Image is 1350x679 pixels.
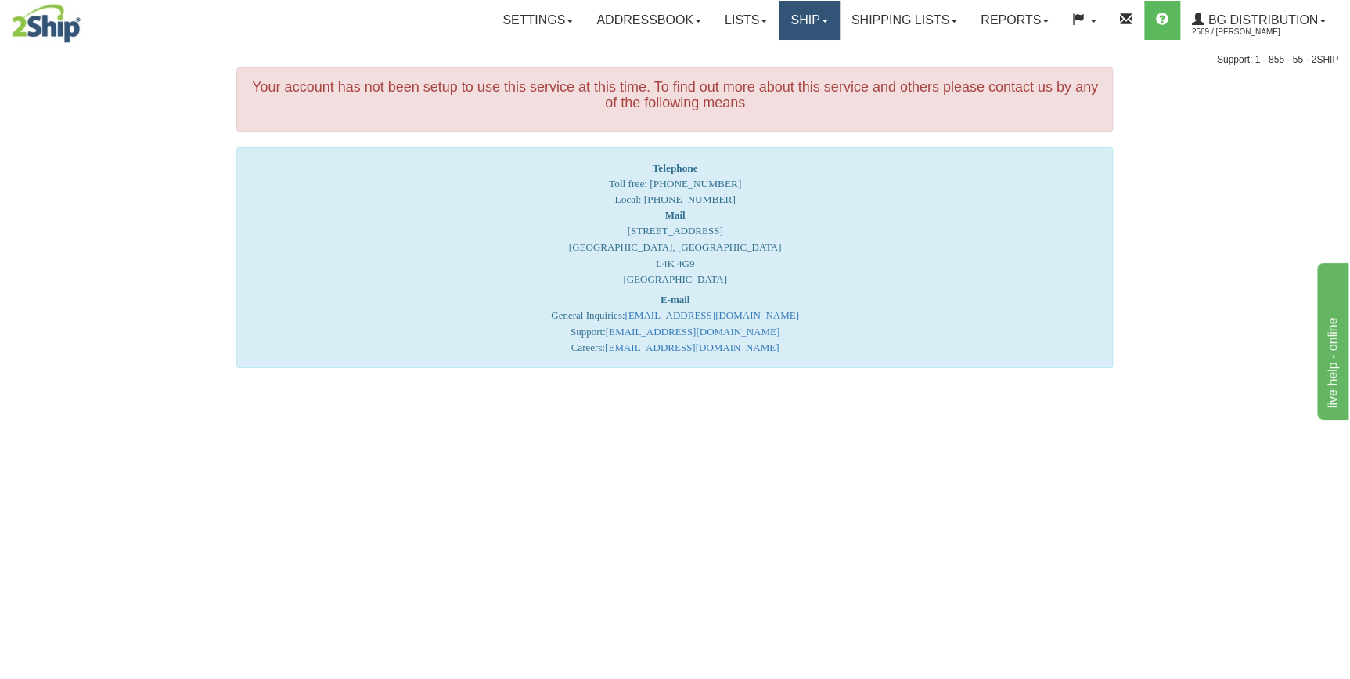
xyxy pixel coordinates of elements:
strong: Telephone [652,162,697,174]
h4: Your account has not been setup to use this service at this time. To find out more about this ser... [249,80,1100,111]
img: logo2569.jpg [12,4,81,43]
a: Shipping lists [840,1,969,40]
a: [EMAIL_ADDRESS][DOMAIN_NAME] [606,326,779,338]
a: BG Distribution 2569 / [PERSON_NAME] [1180,1,1337,40]
font: General Inquiries: Support: Careers: [551,294,799,354]
span: BG Distribution [1204,13,1318,27]
a: [EMAIL_ADDRESS][DOMAIN_NAME] [625,309,798,321]
a: Ship [779,1,839,40]
a: Reports [969,1,1060,40]
div: Support: 1 - 855 - 55 - 2SHIP [12,53,1338,67]
iframe: chat widget [1314,259,1348,419]
a: Settings [491,1,585,40]
div: live help - online [12,9,145,28]
strong: Mail [664,209,685,221]
a: Addressbook [585,1,713,40]
font: [STREET_ADDRESS] [GEOGRAPHIC_DATA], [GEOGRAPHIC_DATA] L4K 4G9 [GEOGRAPHIC_DATA] [569,209,782,285]
a: [EMAIL_ADDRESS][DOMAIN_NAME] [605,341,779,353]
span: 2569 / [PERSON_NAME] [1192,24,1309,40]
strong: E-mail [661,294,690,305]
span: Toll free: [PHONE_NUMBER] Local: [PHONE_NUMBER] [609,162,741,205]
a: Lists [713,1,779,40]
